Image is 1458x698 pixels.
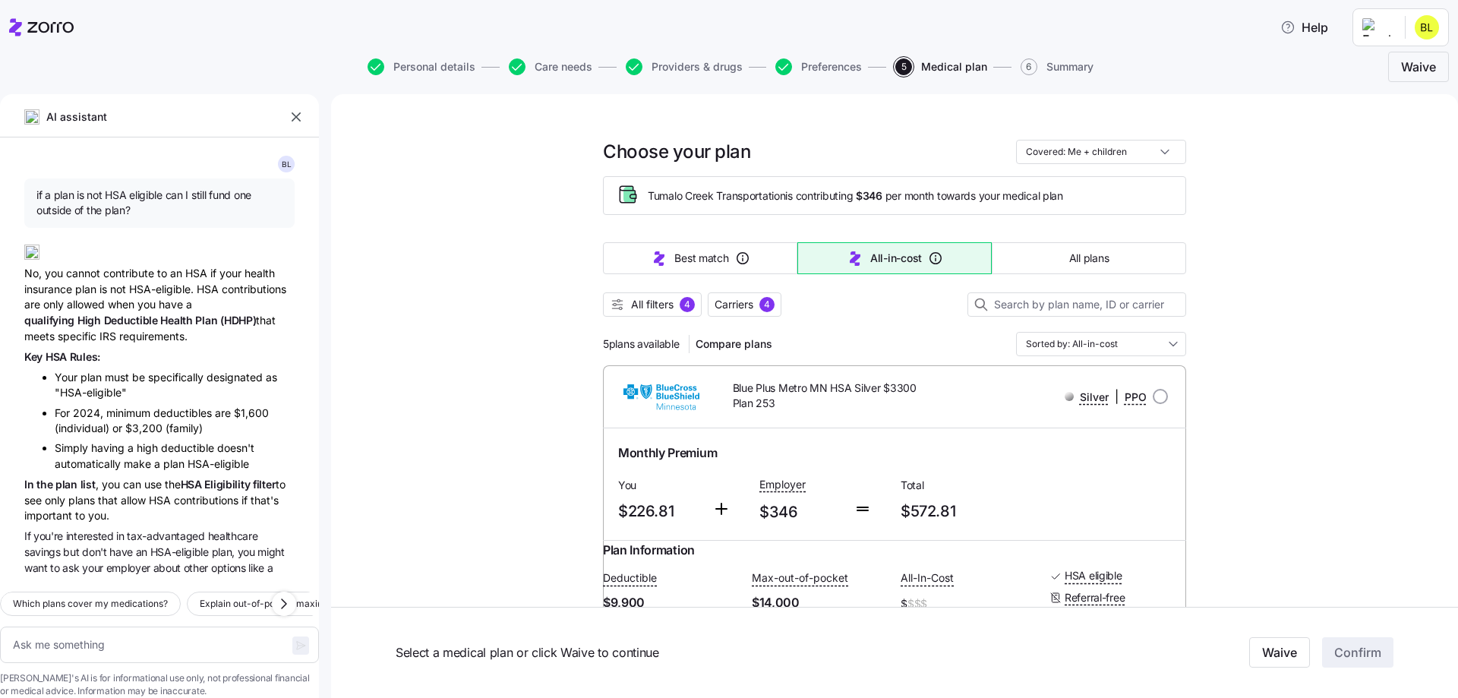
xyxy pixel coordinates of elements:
[696,336,772,352] span: Compare plans
[603,292,702,317] button: All filters4
[759,297,775,312] div: 4
[1065,387,1147,406] div: |
[603,593,740,612] span: $9,900
[856,188,882,204] span: $346
[715,297,753,312] span: Carriers
[1362,18,1393,36] img: Employer logo
[200,596,342,611] span: Explain out-of-pocket maximum.
[506,58,592,75] a: Care needs
[895,58,987,75] button: 5Medical plan
[680,297,695,312] div: 4
[24,529,285,589] span: If you're interested in tax-advantaged healthcare savings but don't have an HSA-eligible plan, yo...
[921,62,987,72] span: Medical plan
[55,371,277,399] span: Your plan must be specifically designated as "HSA-eligible"
[509,58,592,75] button: Care needs
[618,444,717,463] span: Monthly Premium
[895,58,912,75] span: 5
[1268,12,1340,43] button: Help
[623,58,743,75] a: Providers & drugs
[674,251,728,266] span: Best match
[603,140,750,163] h1: Choose your plan
[24,478,96,491] span: In the plan list
[24,232,295,344] div: No, you cannot contribute to an HSA if your health insurance plan is not HSA-eligible. HSA contri...
[24,350,100,363] span: Key HSA Rules:
[631,297,674,312] span: All filters
[759,477,806,492] span: Employer
[364,58,475,75] a: Personal details
[690,332,778,356] button: Compare plans
[1401,58,1436,76] span: Waive
[1065,568,1122,583] span: HSA eligible
[1322,638,1393,668] button: Confirm
[648,188,1063,204] span: Tumalo Creek Transportation is contributing per month towards your medical plan
[282,160,292,168] span: B L
[24,109,39,125] img: ai-icon.png
[967,292,1186,317] input: Search by plan name, ID or carrier
[1016,332,1186,356] input: Order by dropdown
[535,62,592,72] span: Care needs
[181,478,276,491] span: HSA Eligibility filter
[55,441,254,469] span: Simply having a high deductible doesn't automatically make a plan HSA-eligible
[24,476,295,523] div: , you can use the to see only plans that allow HSA contributions if that's important to you.
[907,596,927,611] span: $$$
[759,500,841,525] span: $346
[901,593,1037,614] span: $
[603,541,695,560] span: Plan Information
[393,62,475,72] span: Personal details
[1021,58,1093,75] button: 6Summary
[368,58,475,75] button: Personal details
[870,251,922,266] span: All-in-cost
[1388,52,1449,82] button: Waive
[187,592,355,616] button: Explain out-of-pocket maximum.
[1415,15,1439,39] img: 301f6adaca03784000fa73adabf33a6b
[615,378,708,415] img: BlueCross BlueShield of Minnesota
[603,336,680,352] span: 5 plans available
[24,245,39,260] img: ai-icon.png
[892,58,987,75] a: 5Medical plan
[733,381,936,412] span: Blue Plus Metro MN HSA Silver $3300 Plan 253
[708,292,781,317] button: Carriers4
[801,62,862,72] span: Preferences
[752,570,848,586] span: Max-out-of-pocket
[396,643,1057,662] span: Select a medical plan or click Waive to continue
[1280,18,1328,36] span: Help
[1065,590,1125,605] span: Referral-free
[752,593,888,612] span: $14,000
[626,58,743,75] button: Providers & drugs
[775,58,862,75] button: Preferences
[1249,638,1310,668] button: Waive
[618,499,700,524] span: $226.81
[901,570,954,586] span: All-In-Cost
[1262,644,1297,662] span: Waive
[36,188,282,219] span: if a plan is not HSA eligible can I still fund one outside of the plan?
[1334,644,1381,662] span: Confirm
[618,478,700,493] span: You
[772,58,862,75] a: Preferences
[1021,58,1037,75] span: 6
[55,406,269,434] span: For 2024, minimum deductibles are $1,600 (individual) or $3,200 (family)
[652,62,743,72] span: Providers & drugs
[13,596,168,611] span: Which plans cover my medications?
[901,499,1030,524] span: $572.81
[1125,390,1147,405] span: PPO
[46,109,108,125] span: AI assistant
[1069,251,1109,266] span: All plans
[24,314,256,327] span: qualifying High Deductible Health Plan (HDHP)
[1046,62,1093,72] span: Summary
[1080,390,1109,405] span: Silver
[901,478,1030,493] span: Total
[603,570,657,586] span: Deductible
